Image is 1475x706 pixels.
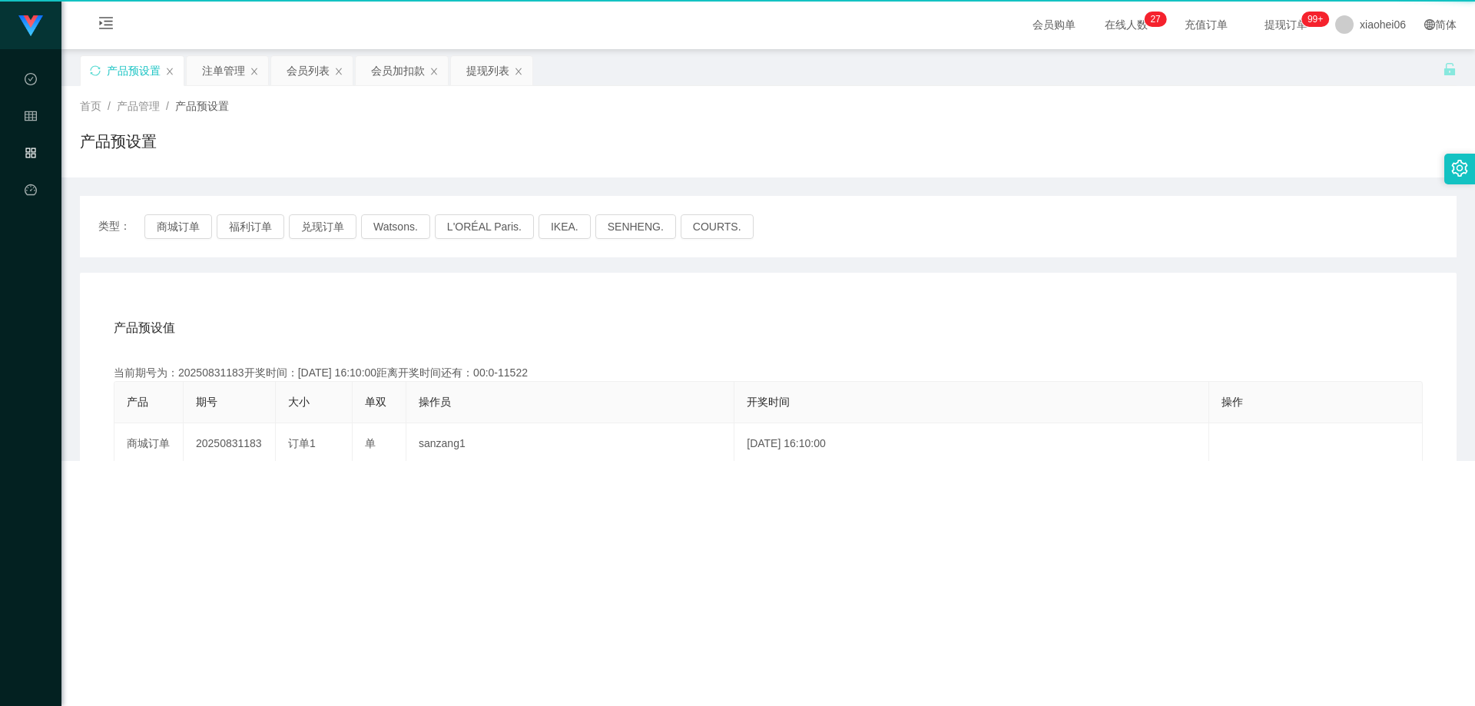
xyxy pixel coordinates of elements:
button: SENHENG. [595,214,676,239]
span: 操作 [1221,396,1243,408]
span: 开奖时间 [747,396,790,408]
span: 期号 [196,396,217,408]
td: [DATE] 16:10:00 [734,423,1209,465]
span: 订单1 [288,437,316,449]
td: sanzang1 [406,423,734,465]
i: 图标: setting [1451,160,1468,177]
span: 产品预设置 [175,100,229,112]
sup: 27 [1144,12,1166,27]
span: 充值订单 [1177,19,1235,30]
span: 产品管理 [25,147,37,284]
span: 会员管理 [25,111,37,247]
div: 提现列表 [466,56,509,85]
span: 产品预设值 [114,319,175,337]
i: 图标: sync [90,65,101,76]
div: 会员列表 [287,56,330,85]
i: 图标: close [514,67,523,76]
i: 图标: close [250,67,259,76]
i: 图标: table [25,103,37,134]
i: 图标: appstore-o [25,140,37,171]
i: 图标: menu-unfold [80,1,132,50]
div: 会员加扣款 [371,56,425,85]
span: 单 [365,437,376,449]
button: L'ORÉAL Paris. [435,214,534,239]
i: 图标: unlock [1443,62,1457,76]
a: 图标: dashboard平台首页 [25,175,37,330]
span: 首页 [80,100,101,112]
div: 注单管理 [202,56,245,85]
span: 产品 [127,396,148,408]
p: 2 [1150,12,1155,27]
td: 商城订单 [114,423,184,465]
i: 图标: close [165,67,174,76]
button: 福利订单 [217,214,284,239]
span: 操作员 [419,396,451,408]
span: 数据中心 [25,74,37,210]
button: Watsons. [361,214,430,239]
span: 类型： [98,214,144,239]
h1: 产品预设置 [80,130,157,153]
span: 大小 [288,396,310,408]
img: logo.9652507e.png [18,15,43,37]
i: 图标: check-circle-o [25,66,37,97]
span: 在线人数 [1097,19,1155,30]
span: / [108,100,111,112]
button: 商城订单 [144,214,212,239]
span: / [166,100,169,112]
span: 单双 [365,396,386,408]
sup: 1033 [1301,12,1329,27]
span: 产品管理 [117,100,160,112]
i: 图标: global [1424,19,1435,30]
div: 2021 [74,426,1463,442]
button: COURTS. [681,214,754,239]
button: 兑现订单 [289,214,356,239]
p: 7 [1155,12,1161,27]
button: IKEA. [539,214,591,239]
td: 20250831183 [184,423,276,465]
span: 提现订单 [1257,19,1315,30]
div: 当前期号为：20250831183开奖时间：[DATE] 16:10:00距离开奖时间还有：00:0-11522 [114,365,1423,381]
i: 图标: close [429,67,439,76]
div: 产品预设置 [107,56,161,85]
i: 图标: close [334,67,343,76]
